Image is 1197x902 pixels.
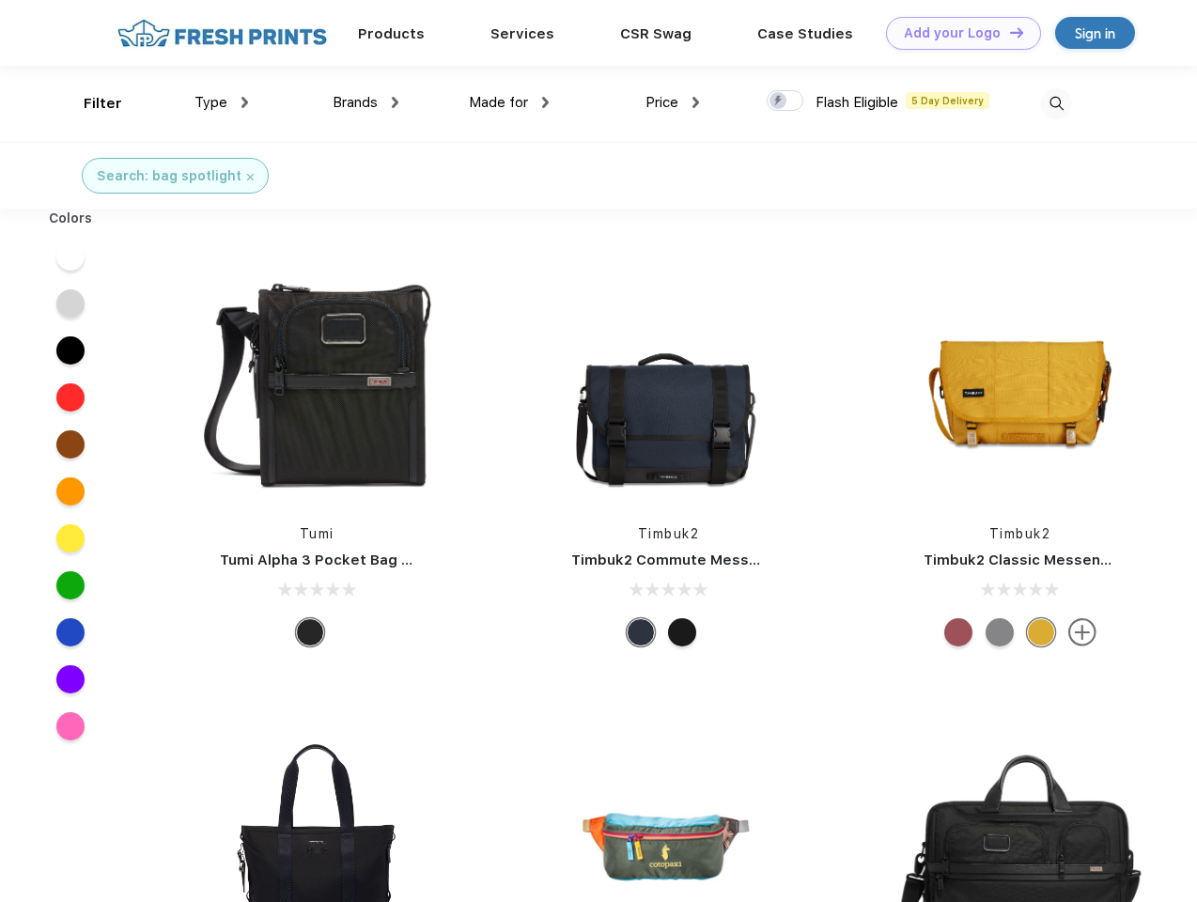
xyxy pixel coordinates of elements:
div: Colors [35,209,107,228]
img: filter_cancel.svg [247,174,254,180]
span: 5 Day Delivery [906,92,989,109]
div: Black [296,618,324,646]
span: Price [645,94,678,111]
a: Products [358,25,425,42]
img: dropdown.png [241,97,248,108]
span: Type [194,94,227,111]
span: Brands [333,94,378,111]
div: Eco Gunmetal [986,618,1014,646]
span: Flash Eligible [816,94,898,111]
div: Eco Collegiate Red [944,618,972,646]
img: more.svg [1068,618,1096,646]
span: Made for [469,94,528,111]
img: fo%20logo%202.webp [112,17,333,50]
a: Timbuk2 [989,526,1051,541]
div: Search: bag spotlight [97,166,241,186]
a: Tumi Alpha 3 Pocket Bag Small [220,552,440,568]
div: Add your Logo [904,25,1001,41]
img: func=resize&h=266 [192,256,442,505]
img: func=resize&h=266 [895,256,1145,505]
img: func=resize&h=266 [543,256,793,505]
div: Eco Amber [1027,618,1055,646]
div: Filter [84,93,122,115]
div: Eco Black [668,618,696,646]
img: dropdown.png [392,97,398,108]
div: Sign in [1075,23,1115,44]
img: desktop_search.svg [1041,88,1072,119]
img: DT [1010,27,1023,38]
a: Tumi [300,526,334,541]
a: Timbuk2 Commute Messenger Bag [571,552,823,568]
a: Timbuk2 Classic Messenger Bag [924,552,1157,568]
img: dropdown.png [542,97,549,108]
a: Sign in [1055,17,1135,49]
img: dropdown.png [692,97,699,108]
div: Eco Nautical [627,618,655,646]
a: Timbuk2 [638,526,700,541]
